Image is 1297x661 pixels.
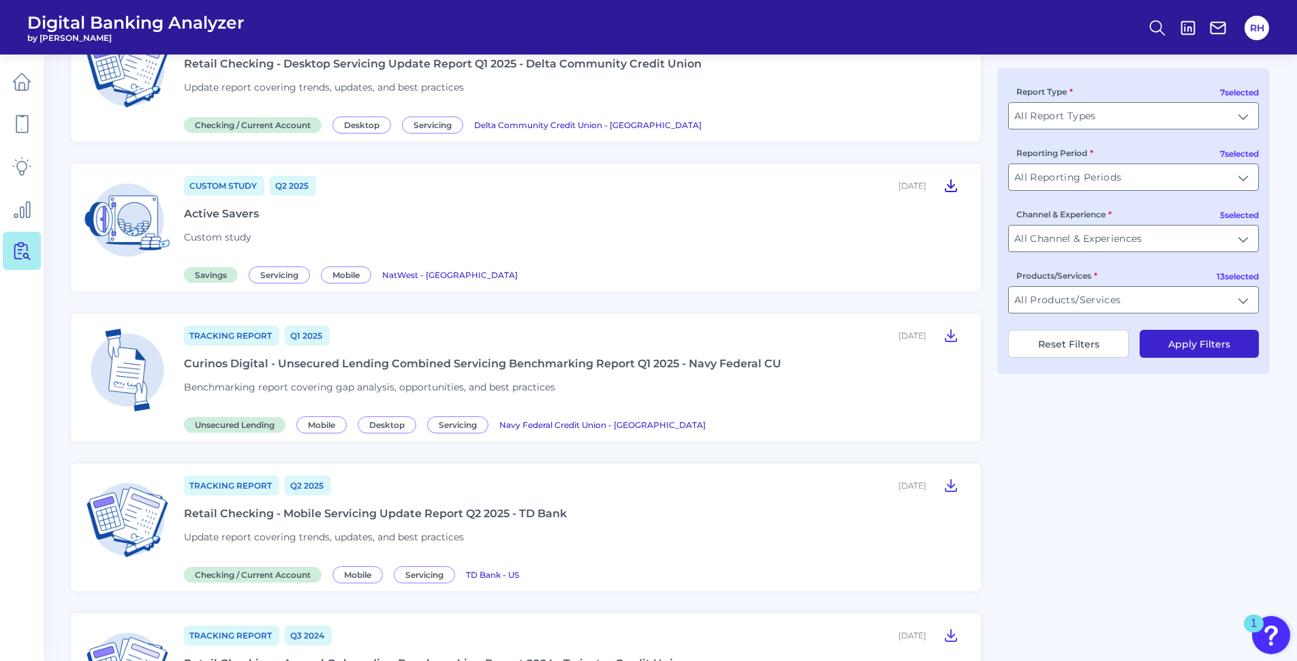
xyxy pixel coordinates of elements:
span: Checking / Current Account [184,117,322,133]
a: Servicing [249,268,315,281]
span: Servicing [427,416,488,433]
span: Custom study [184,231,251,243]
img: Unsecured Lending [82,324,173,416]
a: Servicing [402,118,469,131]
span: Update report covering trends, updates, and best practices [184,531,464,543]
div: 1 [1251,624,1257,641]
span: Servicing [249,266,310,283]
img: Checking / Current Account [82,25,173,116]
a: Mobile [332,568,388,581]
button: Open Resource Center, 1 new notification [1252,616,1290,654]
button: RH [1245,16,1269,40]
span: Benchmarking report covering gap analysis, opportunities, and best practices [184,381,555,393]
label: Products/Services [1016,271,1097,281]
a: Checking / Current Account [184,118,327,131]
span: Checking / Current Account [184,567,322,583]
a: Mobile [296,418,352,431]
span: Desktop [358,416,416,433]
div: [DATE] [898,181,926,191]
a: TD Bank - US [466,568,519,581]
label: Channel & Experience [1016,209,1112,219]
span: Mobile [332,566,383,583]
span: TD Bank - US [466,570,519,580]
label: Reporting Period [1016,148,1093,158]
div: [DATE] [898,630,926,641]
span: Update report covering trends, updates, and best practices [184,81,464,93]
a: Custom Study [184,176,264,196]
button: Reset Filters [1008,330,1129,358]
button: Apply Filters [1140,330,1259,358]
span: Delta Community Credit Union - [GEOGRAPHIC_DATA] [474,120,702,130]
a: Checking / Current Account [184,568,327,581]
span: Mobile [321,266,371,283]
a: Unsecured Lending [184,418,291,431]
div: Retail Checking - Mobile Servicing Update Report Q2 2025 - TD Bank [184,507,567,520]
img: Checking / Current Account [82,474,173,566]
a: Q2 2025 [285,476,331,495]
div: [DATE] [898,480,926,491]
div: Active Savers [184,207,259,220]
a: Q1 2025 [285,326,330,345]
a: Q2 2025 [270,176,316,196]
span: Desktop [332,117,391,134]
button: Active Savers [937,174,965,196]
span: Mobile [296,416,347,433]
a: Desktop [332,118,396,131]
span: Digital Banking Analyzer [27,12,245,33]
button: Retail Checking - Mobile Servicing Update Report Q2 2025 - TD Bank [937,474,965,496]
span: by [PERSON_NAME] [27,33,245,43]
span: NatWest - [GEOGRAPHIC_DATA] [382,270,518,280]
div: Curinos Digital - Unsecured Lending Combined Servicing Benchmarking Report Q1 2025 - Navy Federal CU [184,357,781,370]
label: Report Type [1016,87,1073,97]
button: Retail Checking - Annual Onboarding Benchmarking Report 2024 - Twinstar Credit Union [937,624,965,646]
a: Servicing [427,418,494,431]
div: Retail Checking - Desktop Servicing Update Report Q1 2025 - Delta Community Credit Union [184,57,702,70]
span: Navy Federal Credit Union - [GEOGRAPHIC_DATA] [499,420,706,430]
a: Mobile [321,268,377,281]
div: [DATE] [898,330,926,341]
a: Tracking Report [184,476,279,495]
img: Savings [82,174,173,266]
span: Servicing [394,566,455,583]
button: Curinos Digital - Unsecured Lending Combined Servicing Benchmarking Report Q1 2025 - Navy Federal CU [937,324,965,346]
a: Navy Federal Credit Union - [GEOGRAPHIC_DATA] [499,418,706,431]
span: Servicing [402,117,463,134]
a: Delta Community Credit Union - [GEOGRAPHIC_DATA] [474,118,702,131]
a: Tracking Report [184,326,279,345]
span: Unsecured Lending [184,417,285,433]
a: Savings [184,268,243,281]
a: NatWest - [GEOGRAPHIC_DATA] [382,268,518,281]
a: Desktop [358,418,422,431]
a: Q3 2024 [285,626,332,645]
a: Tracking Report [184,626,279,645]
span: Savings [184,267,238,283]
a: Servicing [394,568,460,581]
